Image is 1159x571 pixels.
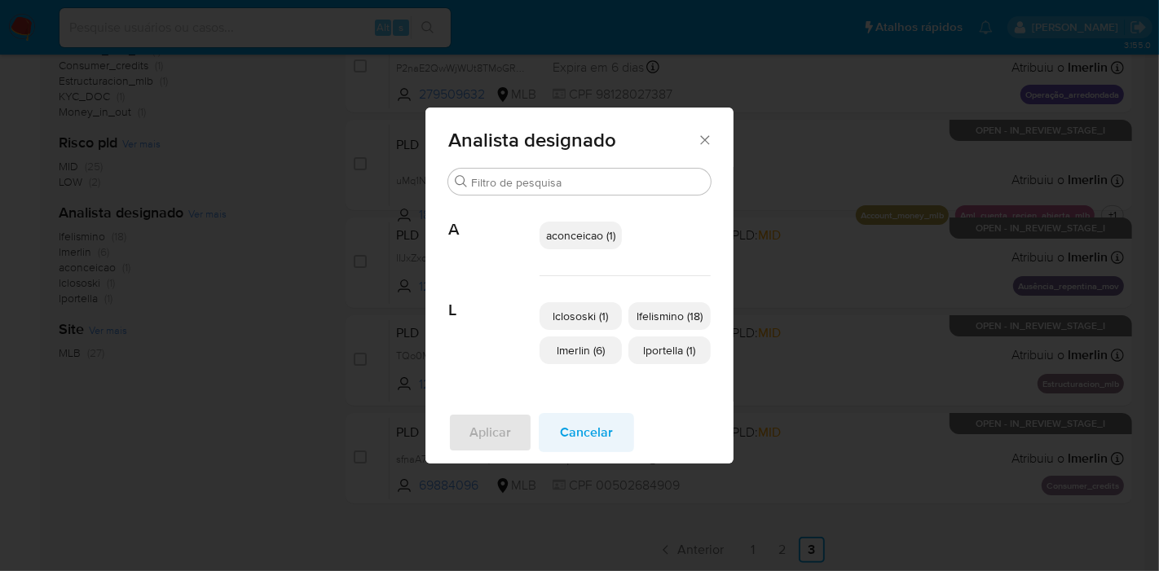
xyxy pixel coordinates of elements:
span: Analista designado [448,130,697,150]
button: Cancelar [539,413,634,452]
span: A [448,195,540,239]
span: lmerlin (6) [557,342,605,358]
span: aconceicao (1) [546,227,615,244]
span: L [448,276,540,320]
span: lfelismino (18) [637,308,703,324]
span: lportella (1) [644,342,696,358]
div: lfelismino (18) [628,302,711,330]
div: aconceicao (1) [540,222,622,249]
span: Cancelar [560,415,613,450]
div: lclososki (1) [540,302,622,330]
button: Fechar [697,132,712,147]
input: Filtro de pesquisa [471,175,704,190]
div: lportella (1) [628,336,711,364]
button: Procurar [455,175,468,188]
div: lmerlin (6) [540,336,622,364]
span: lclososki (1) [553,308,609,324]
